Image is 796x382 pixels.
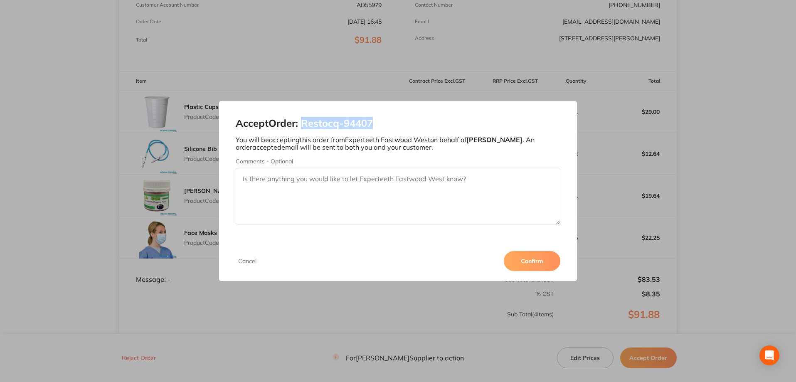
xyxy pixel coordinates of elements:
b: [PERSON_NAME] [466,136,522,144]
h2: Accept Order: Restocq- 94407 [236,118,561,129]
div: Open Intercom Messenger [759,345,779,365]
p: You will be accepting this order from Experteeth Eastwood West on behalf of . An order accepted e... [236,136,561,151]
label: Comments - Optional [236,158,561,165]
button: Confirm [504,251,560,271]
button: Cancel [236,257,259,265]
